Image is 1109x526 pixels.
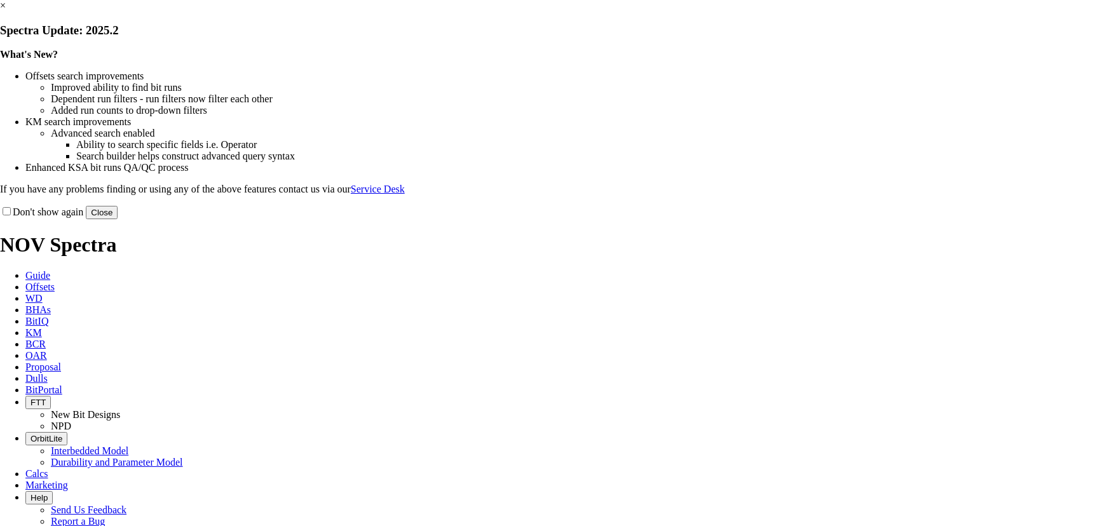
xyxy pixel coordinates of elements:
span: Marketing [25,480,68,490]
a: New Bit Designs [51,409,120,420]
span: Guide [25,270,50,281]
span: KM [25,327,42,338]
span: BitPortal [25,384,62,395]
span: Calcs [25,468,48,479]
span: Dulls [25,373,48,384]
li: Improved ability to find bit runs [51,82,1109,93]
li: Ability to search specific fields i.e. Operator [76,139,1109,151]
span: Offsets [25,281,55,292]
span: BHAs [25,304,51,315]
li: Dependent run filters - run filters now filter each other [51,93,1109,105]
a: Interbedded Model [51,445,128,456]
span: BitIQ [25,316,48,327]
li: Enhanced KSA bit runs QA/QC process [25,162,1109,173]
li: KM search improvements [25,116,1109,128]
a: Service Desk [351,184,405,194]
span: Help [31,493,48,502]
li: Offsets search improvements [25,71,1109,82]
span: OrbitLite [31,434,62,443]
li: Search builder helps construct advanced query syntax [76,151,1109,162]
input: Don't show again [3,207,11,215]
a: NPD [51,421,71,431]
span: WD [25,293,43,304]
li: Added run counts to drop-down filters [51,105,1109,116]
span: FTT [31,398,46,407]
a: Send Us Feedback [51,504,126,515]
a: Durability and Parameter Model [51,457,183,468]
button: Close [86,206,118,219]
li: Advanced search enabled [51,128,1109,139]
span: OAR [25,350,47,361]
span: Proposal [25,361,61,372]
span: BCR [25,339,46,349]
